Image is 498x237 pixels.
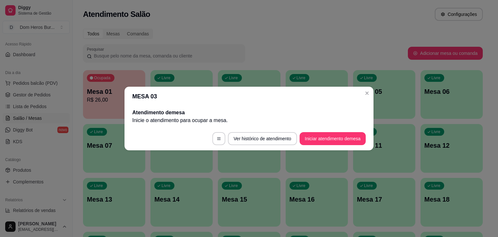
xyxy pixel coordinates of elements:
[132,117,366,124] p: Inicie o atendimento para ocupar a mesa .
[228,132,297,145] button: Ver histórico de atendimento
[132,109,366,117] h2: Atendimento de mesa
[124,87,373,106] header: MESA 03
[362,88,372,98] button: Close
[300,132,366,145] button: Iniciar atendimento demesa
